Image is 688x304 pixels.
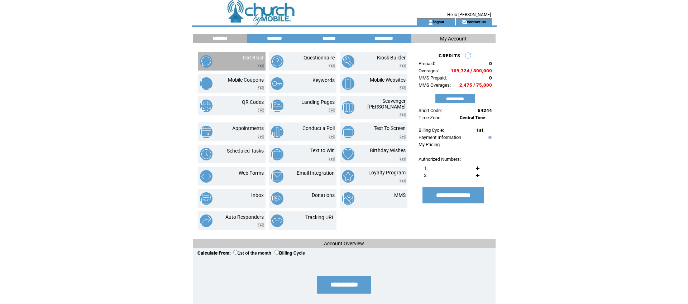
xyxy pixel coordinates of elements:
a: Web Forms [239,170,264,176]
img: mms.png [342,192,354,205]
input: Billing Cycle [274,250,279,255]
img: video.png [400,179,406,183]
img: text-to-win.png [271,148,283,160]
a: Payment Information [419,135,461,140]
span: 1st [476,127,483,133]
span: Calculate From: [197,250,231,256]
img: video.png [258,108,264,112]
label: Billing Cycle [274,251,305,256]
a: Landing Pages [301,99,335,105]
a: Tracking URL [305,214,335,220]
a: Conduct a Poll [302,125,335,131]
a: My Pricing [419,142,440,147]
span: 1. [424,165,427,171]
img: keywords.png [271,77,283,90]
input: 1st of the month [233,250,238,255]
span: Time Zone: [419,115,441,120]
span: MMS Prepaid: [419,75,447,81]
a: Text Blast [242,55,264,61]
img: text-blast.png [200,55,212,68]
span: Prepaid: [419,61,435,66]
a: Keywords [312,77,335,83]
img: video.png [258,135,264,139]
img: auto-responders.png [200,214,212,227]
img: video.png [329,157,335,161]
img: video.png [258,86,264,90]
img: qr-codes.png [200,100,212,112]
img: mobile-coupons.png [200,77,212,90]
img: donations.png [271,192,283,205]
img: video.png [329,135,335,139]
img: account_icon.gif [428,19,433,25]
a: logout [433,19,444,24]
a: Appointments [232,125,264,131]
span: 54244 [478,108,492,113]
span: 109,724 / 300,000 [451,68,492,73]
a: Loyalty Program [368,170,406,175]
a: Kiosk Builder [377,55,406,61]
img: kiosk-builder.png [342,55,354,68]
img: video.png [329,64,335,68]
img: conduct-a-poll.png [271,126,283,138]
span: Billing Cycle: [419,127,444,133]
img: video.png [400,135,406,139]
span: 2. [424,173,427,178]
a: Inbox [251,192,264,198]
span: Overages: [419,68,439,73]
img: help.gif [487,136,492,139]
a: Email Integration [297,170,335,176]
span: MMS Overages: [419,82,451,88]
span: CREDITS [439,53,460,58]
a: MMS [394,192,406,198]
a: QR Codes [242,99,264,105]
img: video.png [400,113,406,117]
img: questionnaire.png [271,55,283,68]
img: scheduled-tasks.png [200,148,212,160]
a: contact us [467,19,486,24]
label: 1st of the month [233,251,271,256]
img: contact_us_icon.gif [462,19,467,25]
img: scavenger-hunt.png [342,101,354,114]
img: text-to-screen.png [342,126,354,138]
img: web-forms.png [200,170,212,183]
img: inbox.png [200,192,212,205]
span: Central Time [460,115,485,120]
a: Auto Responders [225,214,264,220]
span: Authorized Numbers: [419,156,461,162]
span: 0 [489,75,492,81]
a: Scavenger [PERSON_NAME] [367,98,406,110]
img: video.png [329,108,335,112]
img: video.png [400,157,406,161]
img: loyalty-program.png [342,170,354,183]
img: video.png [400,64,406,68]
img: email-integration.png [271,170,283,183]
a: Questionnaire [304,55,335,61]
img: appointments.png [200,126,212,138]
img: video.png [258,223,264,227]
a: Birthday Wishes [370,148,406,153]
img: video.png [258,64,264,68]
span: Short Code: [419,108,442,113]
img: birthday-wishes.png [342,148,354,160]
a: Text to Win [310,148,335,153]
span: Account Overview [324,241,364,246]
a: Donations [312,192,335,198]
img: mobile-websites.png [342,77,354,90]
span: My Account [440,36,467,42]
a: Mobile Coupons [228,77,264,83]
span: 2,475 / 75,000 [459,82,492,88]
span: Hello [PERSON_NAME] [447,12,491,17]
a: Text To Screen [374,125,406,131]
img: landing-pages.png [271,100,283,112]
img: tracking-url.png [271,214,283,227]
a: Mobile Websites [370,77,406,83]
span: 0 [489,61,492,66]
img: video.png [400,86,406,90]
a: Scheduled Tasks [227,148,264,154]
